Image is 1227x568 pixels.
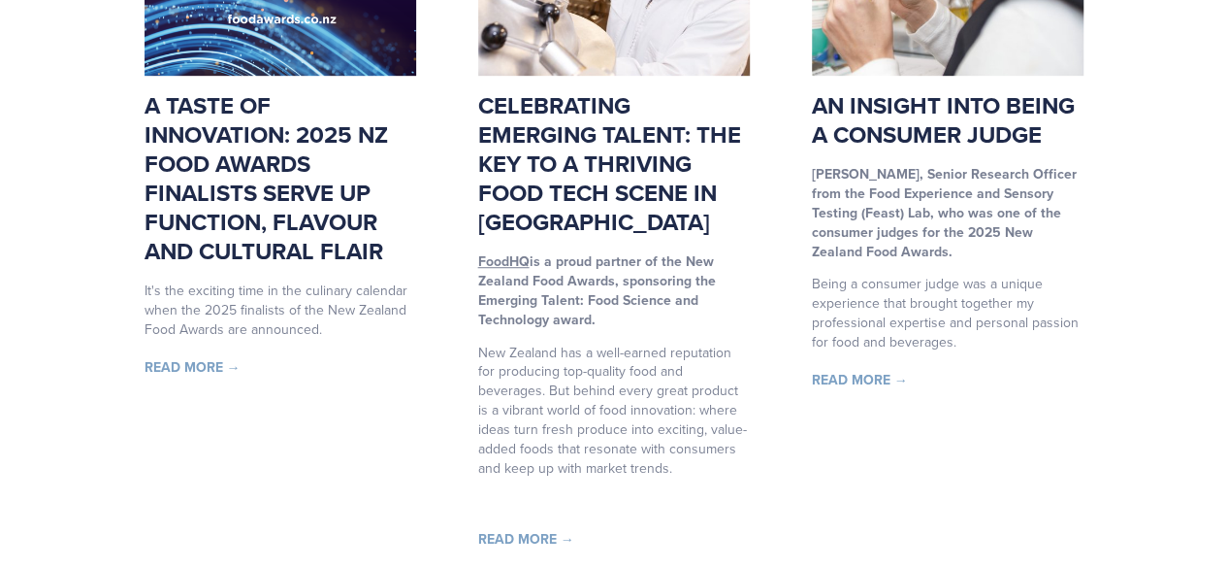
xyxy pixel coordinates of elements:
p: Being a consumer judge was a unique experience that brought together my professional expertise an... [812,275,1083,352]
a: Read More → [812,370,908,389]
a: A taste of innovation: 2025 NZ Food Awards finalists serve up function, flavour and cultural flair [145,88,388,268]
a: FoodHQ [478,251,530,271]
a: Celebrating Emerging Talent: The Key to a thriving food tech scene in [GEOGRAPHIC_DATA] [478,88,741,239]
p: It's the exciting time in the culinary calendar when the 2025 finalists of the New Zealand Food A... [145,282,416,340]
strong: is a proud partner of the New Zealand Food Awards, sponsoring the Emerging Talent: Food Science a... [478,251,720,329]
a: Read More → [478,529,574,549]
a: An insight into being a consumer judge [812,88,1075,151]
p: New Zealand has a well-earned reputation for producing top-quality food and beverages. But behind... [478,344,750,479]
strong: [PERSON_NAME], Senior Research Officer from the Food Experience and Sensory Testing (Feast) Lab, ... [812,164,1081,261]
a: Read More → [145,357,241,377]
